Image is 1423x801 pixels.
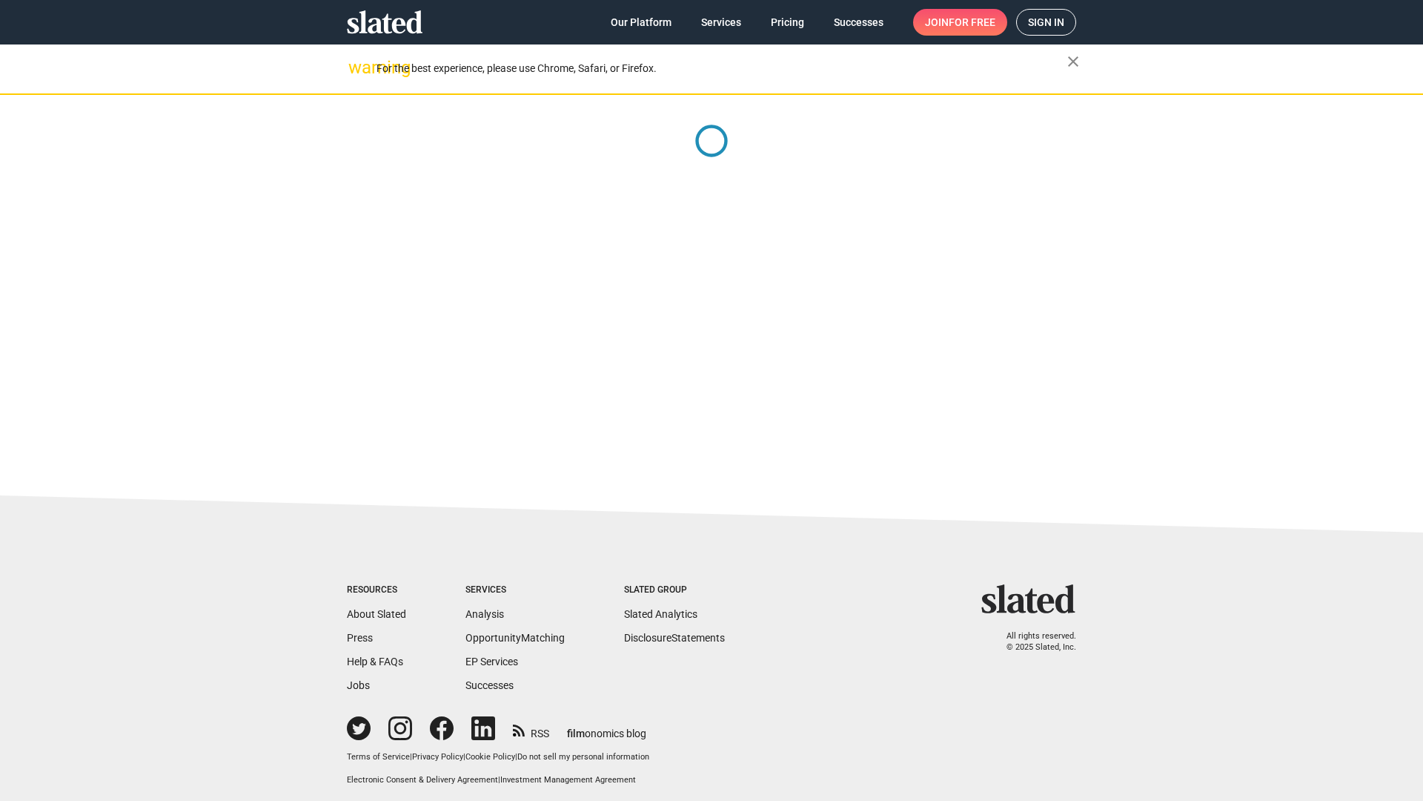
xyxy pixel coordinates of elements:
[515,752,517,762] span: |
[1016,9,1076,36] a: Sign in
[949,9,995,36] span: for free
[347,679,370,691] a: Jobs
[624,608,697,620] a: Slated Analytics
[412,752,463,762] a: Privacy Policy
[925,9,995,36] span: Join
[500,775,636,785] a: Investment Management Agreement
[689,9,753,36] a: Services
[624,632,725,644] a: DisclosureStatements
[611,9,671,36] span: Our Platform
[513,718,549,741] a: RSS
[347,775,498,785] a: Electronic Consent & Delivery Agreement
[913,9,1007,36] a: Joinfor free
[410,752,412,762] span: |
[465,632,565,644] a: OpportunityMatching
[347,632,373,644] a: Press
[347,752,410,762] a: Terms of Service
[822,9,895,36] a: Successes
[1028,10,1064,35] span: Sign in
[465,584,565,596] div: Services
[377,59,1067,79] div: For the best experience, please use Chrome, Safari, or Firefox.
[701,9,741,36] span: Services
[347,584,406,596] div: Resources
[1064,53,1082,70] mat-icon: close
[599,9,683,36] a: Our Platform
[463,752,465,762] span: |
[465,656,518,667] a: EP Services
[465,679,514,691] a: Successes
[759,9,816,36] a: Pricing
[567,728,585,739] span: film
[771,9,804,36] span: Pricing
[624,584,725,596] div: Slated Group
[517,752,649,763] button: Do not sell my personal information
[465,608,504,620] a: Analysis
[347,608,406,620] a: About Slated
[347,656,403,667] a: Help & FAQs
[991,631,1076,653] p: All rights reserved. © 2025 Slated, Inc.
[834,9,883,36] span: Successes
[498,775,500,785] span: |
[567,715,646,741] a: filmonomics blog
[348,59,366,76] mat-icon: warning
[465,752,515,762] a: Cookie Policy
